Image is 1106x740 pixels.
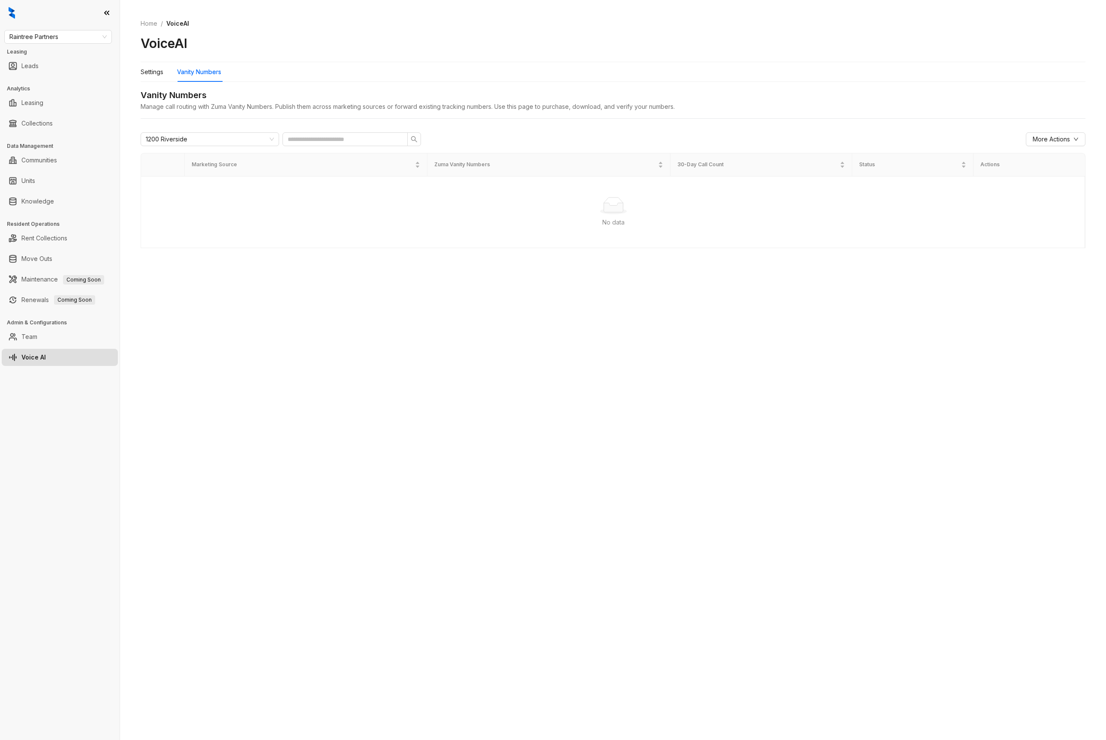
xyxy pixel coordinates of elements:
[21,230,67,247] a: Rent Collections
[670,153,853,176] th: 30-Day Call Count
[177,67,221,77] div: Vanity Numbers
[2,57,118,75] li: Leads
[677,161,839,169] span: 30-Day Call Count
[9,7,15,19] img: logo
[2,94,118,111] li: Leasing
[411,136,418,143] span: search
[2,172,118,189] li: Units
[2,230,118,247] li: Rent Collections
[9,30,107,43] span: Raintree Partners
[2,271,118,288] li: Maintenance
[2,291,118,309] li: Renewals
[2,328,118,345] li: Team
[2,115,118,132] li: Collections
[141,35,187,51] h2: VoiceAI
[2,193,118,210] li: Knowledge
[2,349,118,366] li: Voice AI
[859,161,959,169] span: Status
[141,67,163,77] div: Settings
[21,115,53,132] a: Collections
[1026,132,1085,146] button: More Actionsdown
[21,94,43,111] a: Leasing
[434,161,656,169] span: Zuma Vanity Numbers
[2,152,118,169] li: Communities
[139,19,159,28] a: Home
[21,291,95,309] a: RenewalsComing Soon
[1033,135,1070,144] span: More Actions
[54,295,95,305] span: Coming Soon
[7,319,120,327] h3: Admin & Configurations
[974,153,1085,176] th: Actions
[141,102,1085,111] div: Manage call routing with Zuma Vanity Numbers. Publish them across marketing sources or forward ex...
[427,153,670,176] th: Zuma Vanity Numbers
[141,89,1085,102] div: Vanity Numbers
[151,218,1075,227] div: No data
[21,328,37,345] a: Team
[185,153,427,176] th: Marketing Source
[21,57,39,75] a: Leads
[21,349,46,366] a: Voice AI
[7,48,120,56] h3: Leasing
[7,142,120,150] h3: Data Management
[21,152,57,169] a: Communities
[2,250,118,267] li: Move Outs
[192,161,413,169] span: Marketing Source
[852,153,974,176] th: Status
[7,85,120,93] h3: Analytics
[21,193,54,210] a: Knowledge
[7,220,120,228] h3: Resident Operations
[1073,137,1079,142] span: down
[21,172,35,189] a: Units
[161,19,163,28] li: /
[63,275,104,285] span: Coming Soon
[146,133,187,146] span: 1200 Riverside
[166,20,189,27] span: VoiceAI
[21,250,52,267] a: Move Outs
